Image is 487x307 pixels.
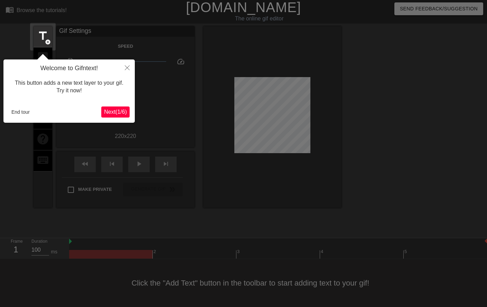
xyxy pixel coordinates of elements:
[9,65,130,72] h4: Welcome to Gifntext!
[101,106,130,118] button: Next
[120,59,135,75] button: Close
[9,72,130,102] div: This button adds a new text layer to your gif. Try it now!
[104,109,127,115] span: Next ( 1 / 6 )
[9,107,32,117] button: End tour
